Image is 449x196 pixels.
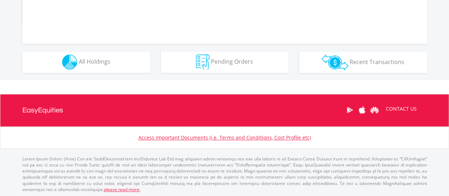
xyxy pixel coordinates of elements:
button: All Holdings [22,52,150,73]
a: Google Play [344,99,356,121]
a: Access Important Documents (i.e. Terms and Conditions, Cost Profile etc) [138,134,311,141]
span: Recent Transactions [350,58,404,65]
img: pending_instructions-wht.png [196,54,209,70]
button: Pending Orders [161,52,289,73]
p: Lorem Ipsum Dolors (Ame) Con a/e SeddOeiusmod tem InciDiduntut Lab Etd mag aliquaen admin veniamq... [22,156,427,192]
button: Recent Transactions [299,52,427,73]
span: All Holdings [79,58,110,65]
a: Huawei [368,99,381,121]
a: Apple [356,99,368,121]
img: transactions-zar-wht.png [322,54,348,70]
a: please read more: [104,186,140,192]
a: CONTACT US [381,99,422,119]
a: EasyEquities [22,94,63,126]
span: Pending Orders [211,58,253,65]
img: holdings-wht.png [62,54,77,70]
